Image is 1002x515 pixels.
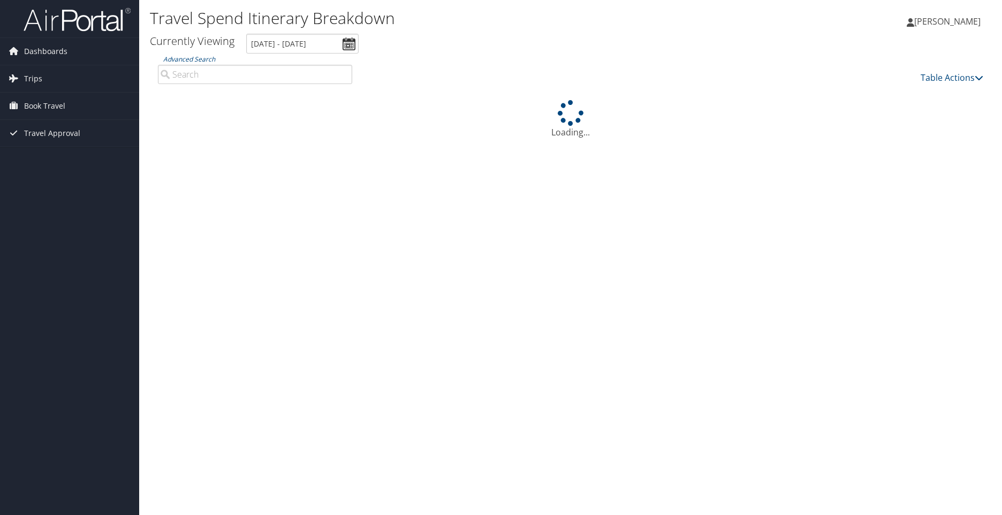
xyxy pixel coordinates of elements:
[150,34,234,48] h3: Currently Viewing
[150,7,711,29] h1: Travel Spend Itinerary Breakdown
[163,55,215,64] a: Advanced Search
[24,93,65,119] span: Book Travel
[24,7,131,32] img: airportal-logo.png
[24,38,67,65] span: Dashboards
[907,5,991,37] a: [PERSON_NAME]
[24,120,80,147] span: Travel Approval
[150,100,991,139] div: Loading...
[246,34,359,54] input: [DATE] - [DATE]
[921,72,983,84] a: Table Actions
[158,65,352,84] input: Advanced Search
[24,65,42,92] span: Trips
[914,16,981,27] span: [PERSON_NAME]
